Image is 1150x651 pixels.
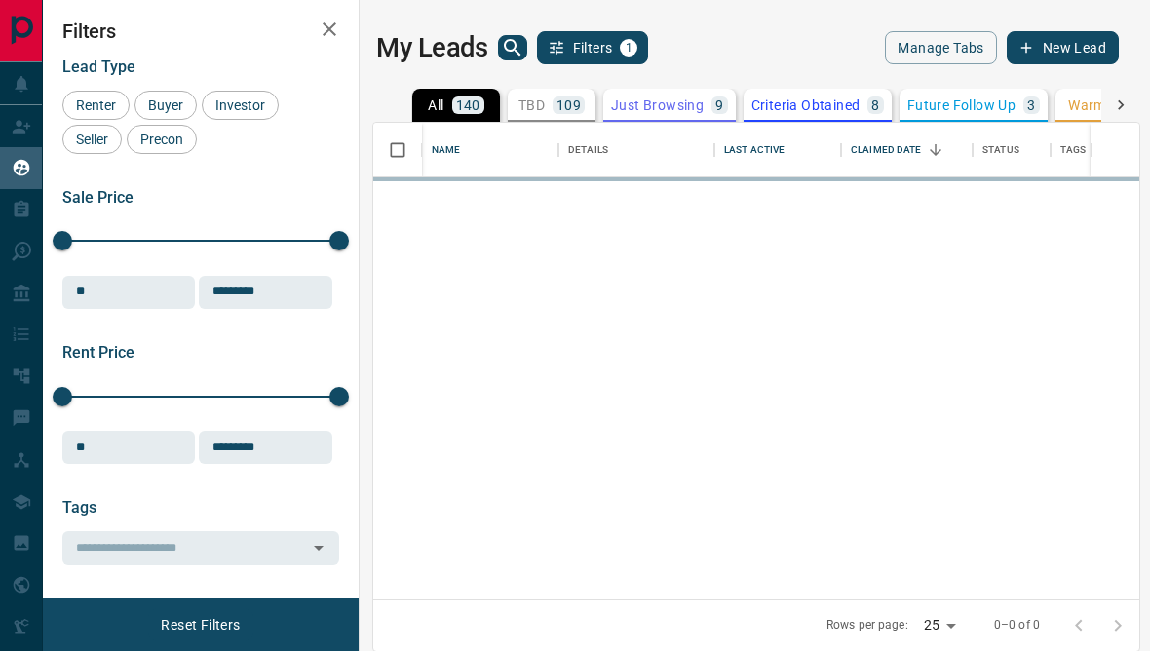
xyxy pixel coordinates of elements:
[376,32,488,63] h1: My Leads
[982,123,1019,177] div: Status
[456,98,480,112] p: 140
[62,498,96,517] span: Tags
[841,123,973,177] div: Claimed Date
[1007,31,1119,64] button: New Lead
[422,123,558,177] div: Name
[916,611,963,639] div: 25
[714,123,841,177] div: Last Active
[537,31,649,64] button: Filters1
[724,123,785,177] div: Last Active
[69,97,123,113] span: Renter
[141,97,190,113] span: Buyer
[622,41,635,55] span: 1
[556,98,581,112] p: 109
[851,123,922,177] div: Claimed Date
[568,123,608,177] div: Details
[973,123,1051,177] div: Status
[715,98,723,112] p: 9
[62,19,339,43] h2: Filters
[62,188,134,207] span: Sale Price
[907,98,1016,112] p: Future Follow Up
[428,98,443,112] p: All
[1060,123,1087,177] div: Tags
[69,132,115,147] span: Seller
[871,98,879,112] p: 8
[432,123,461,177] div: Name
[1027,98,1035,112] p: 3
[751,98,861,112] p: Criteria Obtained
[305,534,332,561] button: Open
[498,35,527,60] button: search button
[62,91,130,120] div: Renter
[148,608,252,641] button: Reset Filters
[127,125,197,154] div: Precon
[134,132,190,147] span: Precon
[1068,98,1106,112] p: Warm
[209,97,272,113] span: Investor
[885,31,996,64] button: Manage Tabs
[611,98,704,112] p: Just Browsing
[518,98,545,112] p: TBD
[994,617,1040,633] p: 0–0 of 0
[922,136,949,164] button: Sort
[134,91,197,120] div: Buyer
[826,617,908,633] p: Rows per page:
[62,125,122,154] div: Seller
[62,57,135,76] span: Lead Type
[62,343,134,362] span: Rent Price
[202,91,279,120] div: Investor
[558,123,714,177] div: Details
